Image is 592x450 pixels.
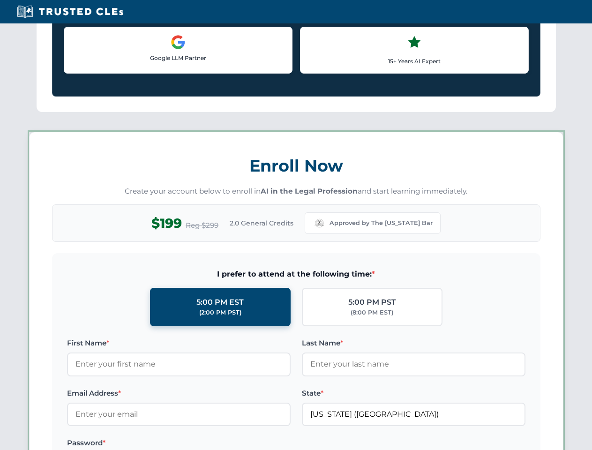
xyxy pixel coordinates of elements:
img: Missouri Bar [313,217,326,230]
input: Enter your email [67,403,291,426]
span: $199 [151,213,182,234]
div: 5:00 PM PST [348,296,396,308]
img: Trusted CLEs [14,5,126,19]
span: 2.0 General Credits [230,218,293,228]
label: Email Address [67,388,291,399]
h3: Enroll Now [52,151,540,180]
p: Create your account below to enroll in and start learning immediately. [52,186,540,197]
label: State [302,388,525,399]
img: Google [171,35,186,50]
label: First Name [67,337,291,349]
input: Enter your first name [67,352,291,376]
input: Missouri (MO) [302,403,525,426]
div: (2:00 PM PST) [199,308,241,317]
p: Google LLM Partner [72,53,285,62]
label: Password [67,437,291,449]
label: Last Name [302,337,525,349]
p: 15+ Years AI Expert [308,57,521,66]
div: (8:00 PM EST) [351,308,393,317]
strong: AI in the Legal Profession [261,187,358,195]
div: 5:00 PM EST [196,296,244,308]
span: Reg $299 [186,220,218,231]
input: Enter your last name [302,352,525,376]
span: Approved by The [US_STATE] Bar [330,218,433,228]
span: I prefer to attend at the following time: [67,268,525,280]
